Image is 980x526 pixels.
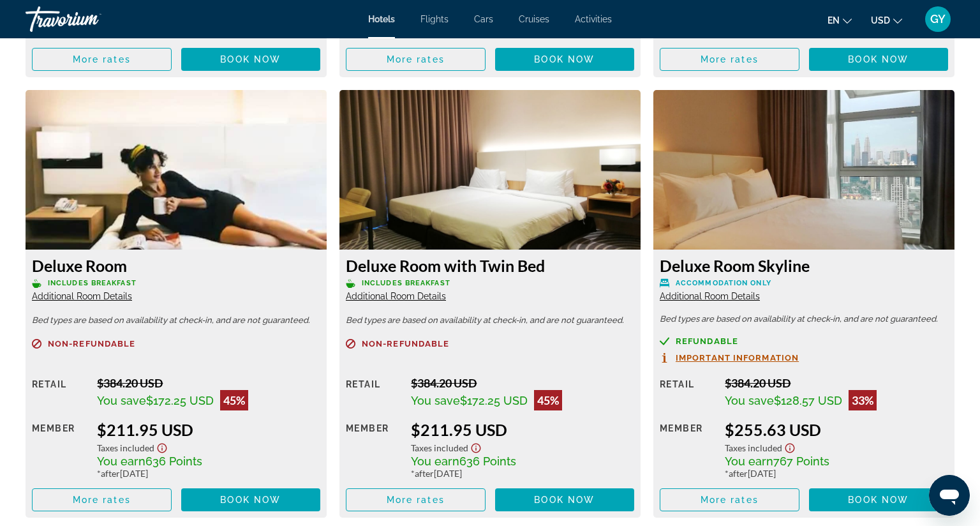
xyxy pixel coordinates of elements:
button: More rates [32,48,172,71]
button: Book now [495,48,635,71]
span: GY [930,13,946,26]
span: Important Information [676,354,799,362]
div: $255.63 USD [725,420,948,439]
span: en [828,15,840,26]
span: More rates [387,495,445,505]
span: You save [97,394,146,407]
div: Retail [346,376,401,410]
span: Book now [848,54,909,64]
div: $211.95 USD [411,420,634,439]
span: Non-refundable [48,340,135,348]
div: $384.20 USD [725,376,948,390]
img: Deluxe Room Skyline [653,90,954,250]
span: Book now [220,54,281,64]
a: Travorium [26,3,153,36]
div: $211.95 USD [97,420,320,439]
span: You earn [725,455,773,468]
span: after [415,468,434,479]
span: Non-refundable [362,340,449,348]
div: $384.20 USD [97,376,320,390]
div: $384.20 USD [411,376,634,390]
button: Book now [181,488,321,511]
span: 767 Points [773,455,829,468]
span: Book now [534,54,595,64]
span: USD [871,15,890,26]
span: 636 Points [145,455,202,468]
iframe: Кнопка запуска окна обмена сообщениями [929,475,970,516]
span: More rates [701,495,759,505]
div: Member [32,420,87,479]
h3: Deluxe Room [32,256,320,275]
div: Retail [660,376,715,410]
span: 636 Points [459,455,516,468]
div: * [DATE] [97,468,320,479]
a: Activities [575,14,612,24]
button: Show Taxes and Fees disclaimer [154,439,170,454]
button: More rates [346,48,486,71]
div: * [DATE] [411,468,634,479]
span: Taxes included [97,442,154,453]
button: Change language [828,11,852,29]
div: Retail [32,376,87,410]
div: 45% [220,390,248,410]
span: More rates [73,495,131,505]
span: You earn [411,455,459,468]
a: Cars [474,14,493,24]
span: $172.25 USD [146,394,214,407]
a: Refundable [660,336,948,346]
h3: Deluxe Room Skyline [660,256,948,275]
a: Cruises [519,14,549,24]
span: Additional Room Details [32,291,132,301]
span: More rates [701,54,759,64]
div: * [DATE] [725,468,948,479]
span: Includes Breakfast [48,279,137,287]
button: Show Taxes and Fees disclaimer [468,439,484,454]
img: Deluxe Room [26,90,327,250]
button: More rates [346,488,486,511]
p: Bed types are based on availability at check-in, and are not guaranteed. [346,316,634,325]
img: Deluxe Room with Twin Bed [339,90,641,250]
span: $128.57 USD [774,394,842,407]
span: Includes Breakfast [362,279,450,287]
span: Additional Room Details [346,291,446,301]
a: Flights [420,14,449,24]
span: You save [411,394,460,407]
button: More rates [32,488,172,511]
button: More rates [660,48,799,71]
span: More rates [73,54,131,64]
div: Member [660,420,715,479]
span: You save [725,394,774,407]
a: Hotels [368,14,395,24]
span: Refundable [676,337,738,345]
button: Book now [181,48,321,71]
span: Taxes included [411,442,468,453]
span: after [101,468,120,479]
span: Additional Room Details [660,291,760,301]
button: Book now [809,48,949,71]
span: Accommodation Only [676,279,771,287]
span: $172.25 USD [460,394,528,407]
span: Book now [220,495,281,505]
span: after [729,468,748,479]
button: Book now [495,488,635,511]
button: More rates [660,488,799,511]
button: Important Information [660,352,799,363]
button: Book now [809,488,949,511]
button: Change currency [871,11,902,29]
button: Show Taxes and Fees disclaimer [782,439,798,454]
div: 45% [534,390,562,410]
span: More rates [387,54,445,64]
span: Taxes included [725,442,782,453]
div: 33% [849,390,877,410]
button: User Menu [921,6,954,33]
p: Bed types are based on availability at check-in, and are not guaranteed. [32,316,320,325]
p: Bed types are based on availability at check-in, and are not guaranteed. [660,315,948,324]
span: Book now [848,495,909,505]
span: You earn [97,455,145,468]
span: Book now [534,495,595,505]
